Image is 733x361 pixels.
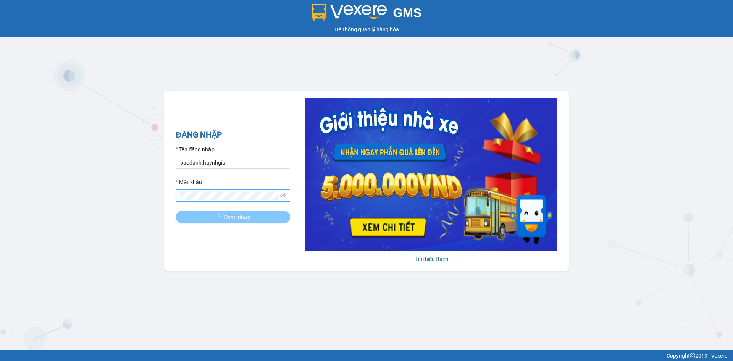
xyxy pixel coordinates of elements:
[2,25,731,34] div: Hệ thống quản lý hàng hóa
[6,351,727,360] div: Copyright 2019 - Vexere
[312,4,387,21] img: logo 2
[305,255,557,263] div: Tìm hiểu thêm
[176,145,215,154] label: Tên đăng nhập
[176,157,290,169] input: Tên đăng nhập
[215,214,224,220] span: loading
[224,213,250,221] span: Đăng nhập
[312,11,422,18] a: GMS
[305,98,557,251] img: banner-0
[176,178,202,186] label: Mật khẩu
[690,353,695,358] span: copyright
[280,193,286,198] span: eye-invisible
[393,6,421,20] span: GMS
[176,211,290,223] button: Đăng nhập
[180,191,279,200] input: Mật khẩu
[176,129,290,141] h2: ĐĂNG NHẬP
